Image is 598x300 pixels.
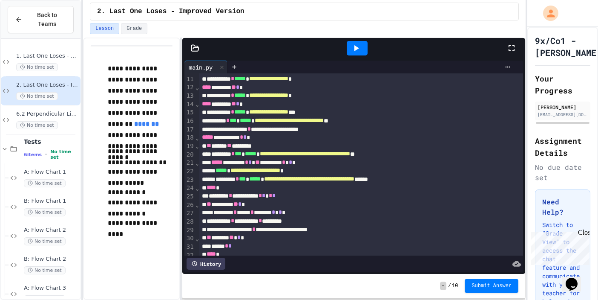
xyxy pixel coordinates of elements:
[24,179,66,187] span: No time set
[184,243,195,251] div: 31
[184,134,195,142] div: 18
[3,3,59,54] div: Chat with us now!Close
[184,63,217,72] div: main.py
[24,227,79,234] span: A: Flow Chart 2
[184,176,195,184] div: 23
[184,92,195,100] div: 13
[195,84,199,91] span: Fold line
[16,121,58,129] span: No time set
[184,83,195,92] div: 12
[184,184,195,192] div: 24
[24,208,66,216] span: No time set
[28,11,66,29] span: Back to Teams
[184,209,195,218] div: 27
[542,197,583,217] h3: Need Help?
[465,279,518,293] button: Submit Answer
[184,117,195,125] div: 16
[121,23,147,34] button: Grade
[535,135,590,159] h2: Assignment Details
[184,142,195,151] div: 19
[440,282,446,290] span: -
[184,100,195,109] div: 14
[527,229,589,265] iframe: chat widget
[24,198,79,205] span: B: Flow Chart 1
[16,52,79,60] span: 1. Last One Loses - Basic Version
[562,266,589,291] iframe: chat widget
[195,235,199,242] span: Fold line
[195,143,199,149] span: Fold line
[535,162,590,183] div: No due date set
[184,151,195,159] div: 20
[538,103,588,111] div: [PERSON_NAME]
[184,61,227,73] div: main.py
[184,125,195,134] div: 17
[184,167,195,176] div: 22
[534,3,561,23] div: My Account
[184,108,195,117] div: 15
[8,6,74,33] button: Back to Teams
[24,152,42,157] span: 6 items
[24,256,79,263] span: B: Flow Chart 2
[535,73,590,96] h2: Your Progress
[16,111,79,118] span: 6.2 Perpendicular Line Equation
[184,218,195,226] div: 28
[195,101,199,108] span: Fold line
[184,251,195,260] div: 32
[184,234,195,243] div: 30
[24,169,79,176] span: A: Flow Chart 1
[184,159,195,167] div: 21
[452,283,458,289] span: 10
[448,283,451,289] span: /
[16,63,58,71] span: No time set
[184,75,195,84] div: 11
[195,185,199,192] span: Fold line
[45,151,47,158] span: •
[195,201,199,208] span: Fold line
[184,201,195,210] div: 26
[195,134,199,141] span: Fold line
[184,226,195,235] div: 29
[538,111,588,118] div: [EMAIL_ADDRESS][DOMAIN_NAME]
[50,149,79,160] span: No time set
[195,160,199,166] span: Fold line
[184,192,195,201] div: 25
[97,6,244,17] span: 2. Last One Loses - Improved Version
[471,283,512,289] span: Submit Answer
[24,138,79,146] span: Tests
[187,258,225,270] div: History
[90,23,119,34] button: Lesson
[195,252,199,259] span: Fold line
[16,82,79,89] span: 2. Last One Loses - Improved Version
[24,237,66,245] span: No time set
[16,92,58,100] span: No time set
[24,266,66,274] span: No time set
[24,285,79,292] span: A: Flow Chart 3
